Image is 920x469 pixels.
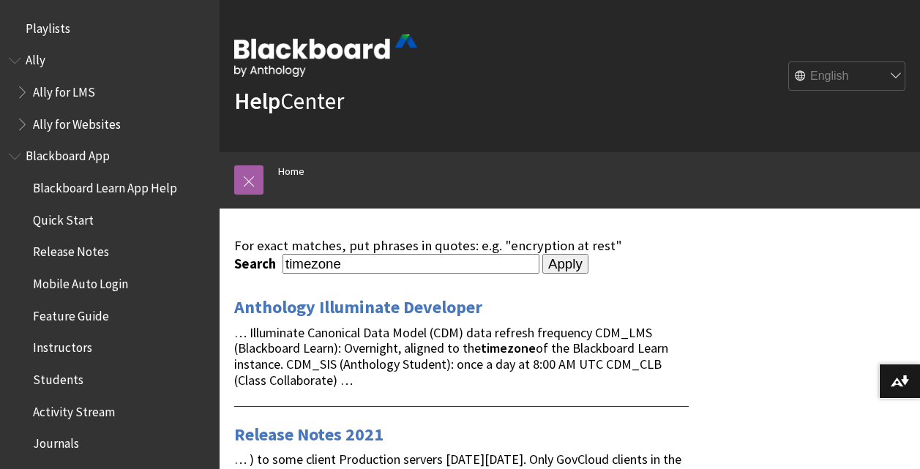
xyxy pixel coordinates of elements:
[789,62,906,91] select: Site Language Selector
[26,144,110,164] span: Blackboard App
[542,254,588,274] input: Apply
[234,86,344,116] a: HelpCenter
[234,423,384,446] a: Release Notes 2021
[33,176,177,195] span: Blackboard Learn App Help
[234,296,482,319] a: Anthology Illuminate Developer
[33,399,115,419] span: Activity Stream
[33,304,109,323] span: Feature Guide
[9,48,211,137] nav: Book outline for Anthology Ally Help
[234,86,280,116] strong: Help
[26,16,70,36] span: Playlists
[33,240,109,260] span: Release Notes
[26,48,45,68] span: Ally
[33,80,95,100] span: Ally for LMS
[33,336,92,356] span: Instructors
[33,367,83,387] span: Students
[481,339,536,356] strong: timezone
[9,16,211,41] nav: Book outline for Playlists
[33,208,94,228] span: Quick Start
[234,238,689,254] div: For exact matches, put phrases in quotes: e.g. "encryption at rest"
[33,271,128,291] span: Mobile Auto Login
[234,255,280,272] label: Search
[33,112,121,132] span: Ally for Websites
[278,162,304,181] a: Home
[33,432,79,451] span: Journals
[234,34,417,77] img: Blackboard by Anthology
[234,324,668,389] span: … Illuminate Canonical Data Model (CDM) data refresh frequency CDM_LMS (Blackboard Learn): Overni...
